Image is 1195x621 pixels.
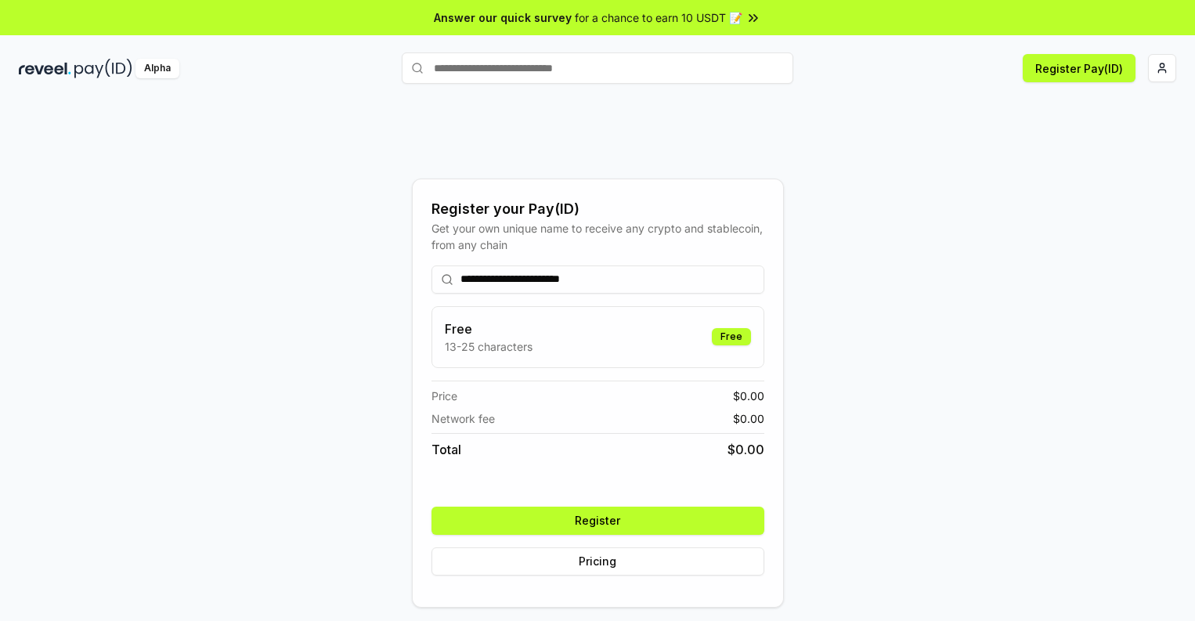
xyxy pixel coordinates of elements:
[712,328,751,345] div: Free
[431,388,457,404] span: Price
[733,388,764,404] span: $ 0.00
[431,220,764,253] div: Get your own unique name to receive any crypto and stablecoin, from any chain
[445,338,533,355] p: 13-25 characters
[1023,54,1135,82] button: Register Pay(ID)
[135,59,179,78] div: Alpha
[727,440,764,459] span: $ 0.00
[431,547,764,576] button: Pricing
[431,198,764,220] div: Register your Pay(ID)
[431,507,764,535] button: Register
[431,440,461,459] span: Total
[575,9,742,26] span: for a chance to earn 10 USDT 📝
[431,410,495,427] span: Network fee
[19,59,71,78] img: reveel_dark
[733,410,764,427] span: $ 0.00
[445,320,533,338] h3: Free
[74,59,132,78] img: pay_id
[434,9,572,26] span: Answer our quick survey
